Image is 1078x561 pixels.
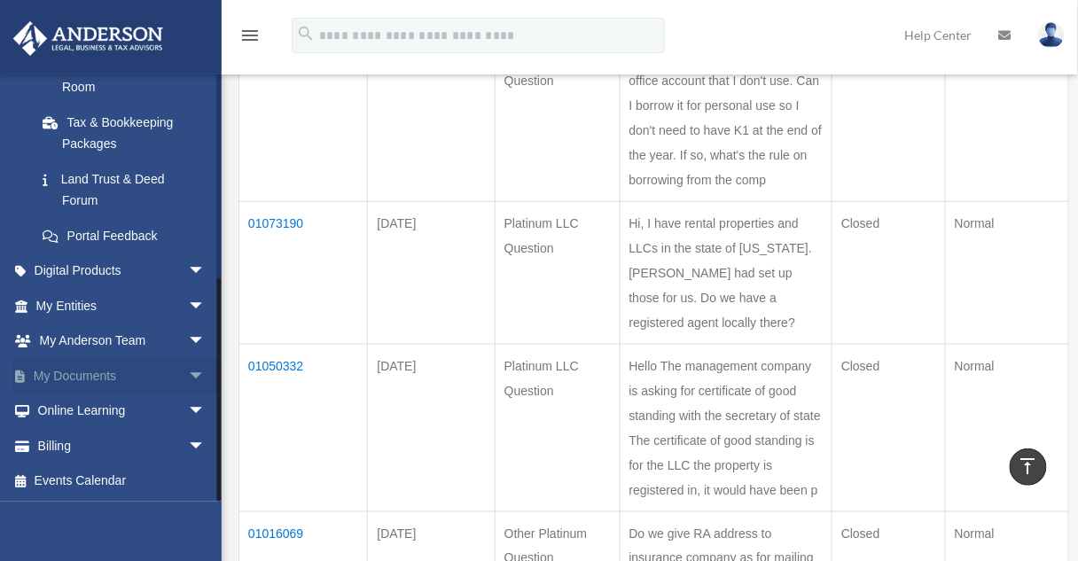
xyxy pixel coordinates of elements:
[239,202,368,345] td: 01073190
[12,253,232,289] a: Digital Productsarrow_drop_down
[12,428,232,464] a: Billingarrow_drop_down
[12,464,232,499] a: Events Calendar
[239,25,261,46] i: menu
[239,31,261,46] a: menu
[368,345,495,512] td: [DATE]
[25,161,223,218] a: Land Trust & Deed Forum
[495,345,620,512] td: Platinum LLC Question
[945,345,1068,512] td: Normal
[1010,448,1047,486] a: vertical_align_top
[620,35,832,202] td: Hello, I have funds in my dental office account that I don't use. Can I borrow it for personal us...
[188,428,223,464] span: arrow_drop_down
[12,288,232,323] a: My Entitiesarrow_drop_down
[25,48,223,105] a: Platinum Knowledge Room
[8,21,168,56] img: Anderson Advisors Platinum Portal
[945,35,1068,202] td: Normal
[188,358,223,394] span: arrow_drop_down
[620,202,832,345] td: Hi, I have rental properties and LLCs in the state of [US_STATE]. [PERSON_NAME] had set up those ...
[832,345,946,512] td: Closed
[495,202,620,345] td: Platinum LLC Question
[620,345,832,512] td: Hello The management company is asking for certificate of good standing with the secretary of sta...
[832,202,946,345] td: Closed
[368,202,495,345] td: [DATE]
[188,393,223,430] span: arrow_drop_down
[239,35,368,202] td: 01121951
[368,35,495,202] td: [DATE]
[12,393,232,429] a: Online Learningarrow_drop_down
[239,345,368,512] td: 01050332
[188,253,223,290] span: arrow_drop_down
[188,288,223,324] span: arrow_drop_down
[12,358,232,393] a: My Documentsarrow_drop_down
[832,35,946,202] td: Closed
[945,202,1068,345] td: Normal
[12,323,232,359] a: My Anderson Teamarrow_drop_down
[296,24,316,43] i: search
[1038,22,1065,48] img: User Pic
[25,105,223,161] a: Tax & Bookkeeping Packages
[188,323,223,360] span: arrow_drop_down
[495,35,620,202] td: Platinum Tax Question
[1018,456,1039,477] i: vertical_align_top
[25,218,223,253] a: Portal Feedback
